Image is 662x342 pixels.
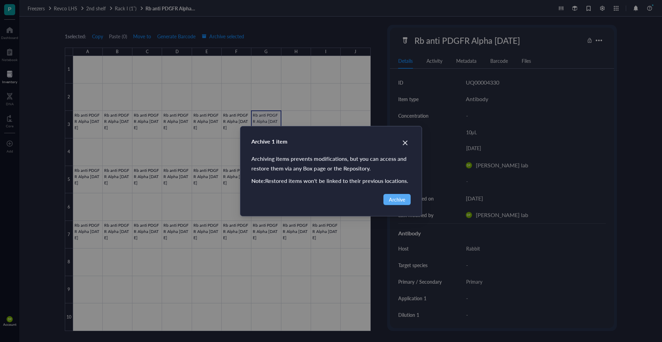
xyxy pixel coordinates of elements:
[400,139,411,147] span: Close
[251,137,411,146] div: Archive 1 item
[251,176,411,186] div: Restored items won't be linked to their previous locations.
[251,154,411,173] div: Archiving items prevents modifications, but you can access and restore them via any Box page or t...
[251,177,265,185] strong: Note:
[400,137,411,148] button: Close
[383,194,411,205] button: Archive
[389,196,405,203] span: Archive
